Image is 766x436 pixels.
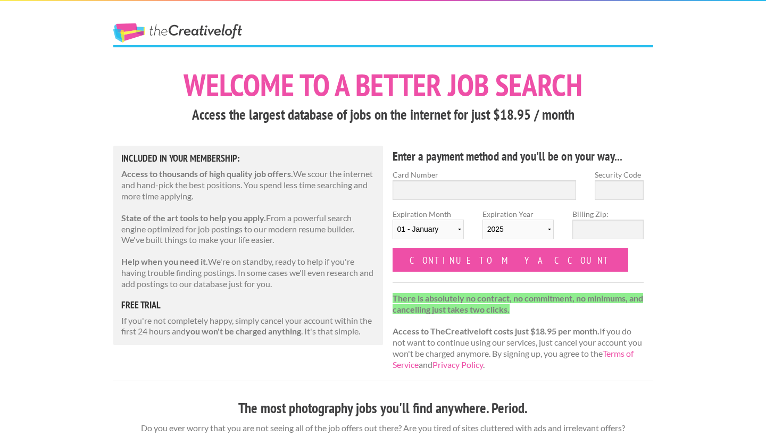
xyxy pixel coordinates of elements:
h4: Enter a payment method and you'll be on your way... [393,148,644,165]
h3: The most photography jobs you'll find anywhere. Period. [113,398,653,418]
label: Expiration Month [393,208,464,248]
strong: Help when you need it. [121,256,208,266]
select: Expiration Month [393,220,464,239]
p: If you're not completely happy, simply cancel your account within the first 24 hours and . It's t... [121,315,376,338]
p: We scour the internet and hand-pick the best positions. You spend less time searching and more ti... [121,169,376,202]
h5: free trial [121,300,376,310]
strong: Access to TheCreativeloft costs just $18.95 per month. [393,326,600,336]
h5: Included in Your Membership: [121,154,376,163]
strong: Access to thousands of high quality job offers. [121,169,293,179]
strong: There is absolutely no contract, no commitment, no minimums, and cancelling just takes two clicks. [393,293,643,314]
label: Billing Zip: [572,208,644,220]
p: We're on standby, ready to help if you're having trouble finding postings. In some cases we'll ev... [121,256,376,289]
p: If you do not want to continue using our services, just cancel your account you won't be charged ... [393,293,644,371]
label: Security Code [595,169,644,180]
h1: Welcome to a better job search [113,70,653,100]
p: From a powerful search engine optimized for job postings to our modern resume builder. We've buil... [121,213,376,246]
strong: you won't be charged anything [186,326,301,336]
h3: Access the largest database of jobs on the internet for just $18.95 / month [113,105,653,125]
a: The Creative Loft [113,23,242,43]
label: Expiration Year [482,208,554,248]
strong: State of the art tools to help you apply. [121,213,266,223]
a: Privacy Policy [432,359,483,370]
input: Continue to my account [393,248,629,272]
a: Terms of Service [393,348,634,370]
label: Card Number [393,169,577,180]
select: Expiration Year [482,220,554,239]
